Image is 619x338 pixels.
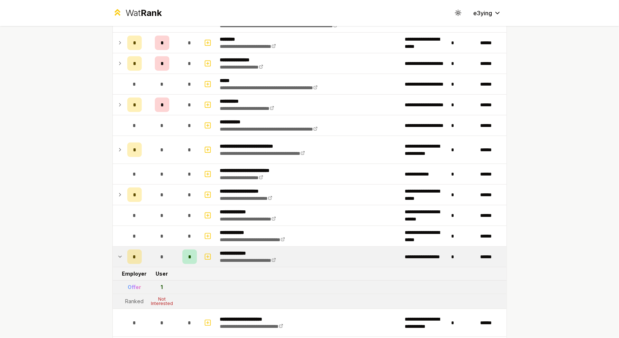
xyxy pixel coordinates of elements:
div: Wat [125,7,162,19]
div: Offer [128,284,141,291]
a: WatRank [112,7,162,19]
td: Employer [124,267,145,280]
span: Rank [141,8,162,18]
div: Not Interested [148,297,177,306]
td: User [145,267,179,280]
button: e3ying [468,7,507,20]
div: Ranked [125,298,144,305]
span: e3ying [474,9,492,17]
div: 1 [161,284,163,291]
